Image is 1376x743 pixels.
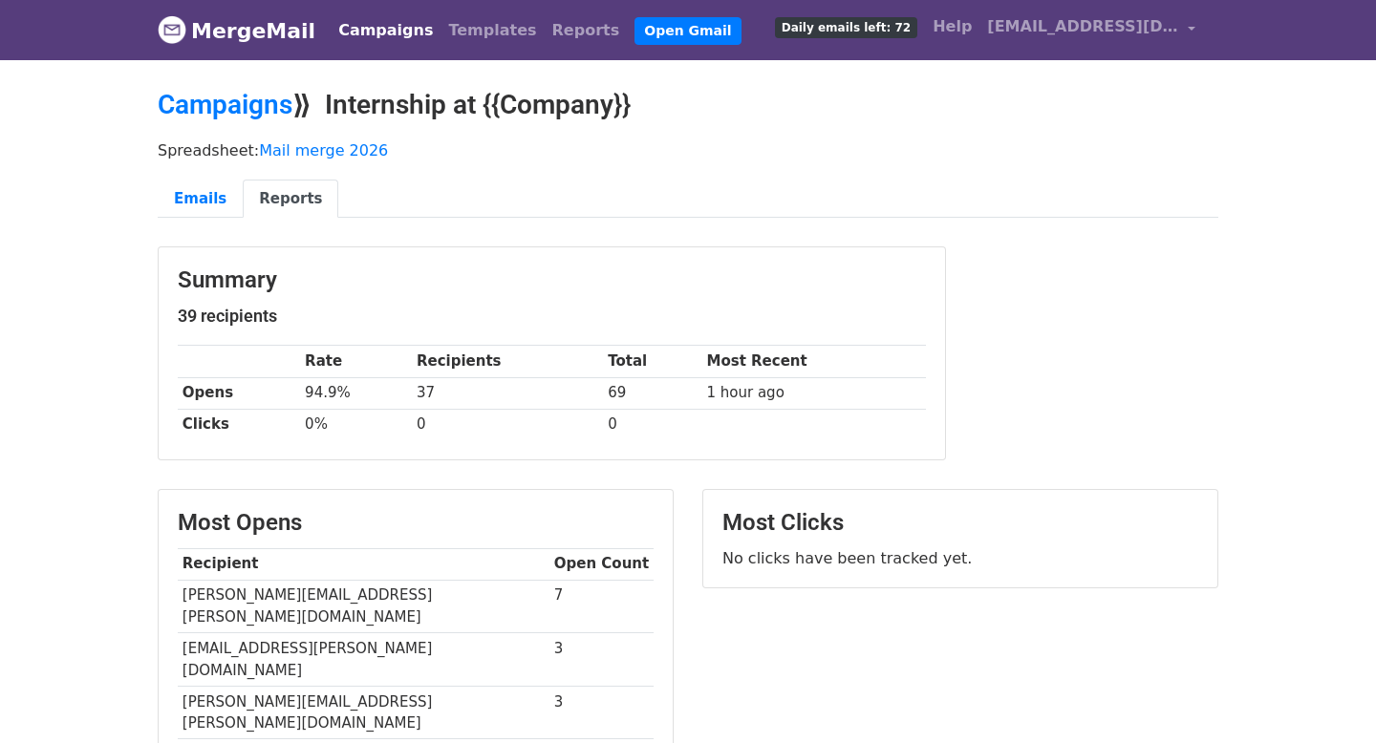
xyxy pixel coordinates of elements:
[549,686,654,739] td: 3
[331,11,441,50] a: Campaigns
[722,509,1198,537] h3: Most Clicks
[259,141,388,159] a: Mail merge 2026
[178,377,300,409] th: Opens
[775,17,917,38] span: Daily emails left: 72
[158,89,292,120] a: Campaigns
[441,11,544,50] a: Templates
[158,140,1218,160] p: Spreadsheet:
[549,580,654,633] td: 7
[603,409,701,440] td: 0
[722,548,1198,568] p: No clicks have been tracked yet.
[634,17,741,45] a: Open Gmail
[300,346,412,377] th: Rate
[603,346,701,377] th: Total
[300,377,412,409] td: 94.9%
[158,11,315,51] a: MergeMail
[767,8,925,46] a: Daily emails left: 72
[178,409,300,440] th: Clicks
[702,346,926,377] th: Most Recent
[549,548,654,580] th: Open Count
[549,633,654,687] td: 3
[178,266,926,294] h3: Summary
[412,409,603,440] td: 0
[412,346,603,377] th: Recipients
[243,180,338,219] a: Reports
[925,8,979,46] a: Help
[158,180,243,219] a: Emails
[412,377,603,409] td: 37
[300,409,412,440] td: 0%
[603,377,701,409] td: 69
[158,15,186,44] img: MergeMail logo
[178,686,549,739] td: [PERSON_NAME][EMAIL_ADDRESS][PERSON_NAME][DOMAIN_NAME]
[178,306,926,327] h5: 39 recipients
[979,8,1203,53] a: [EMAIL_ADDRESS][DOMAIN_NAME]
[178,580,549,633] td: [PERSON_NAME][EMAIL_ADDRESS][PERSON_NAME][DOMAIN_NAME]
[178,548,549,580] th: Recipient
[545,11,628,50] a: Reports
[178,509,654,537] h3: Most Opens
[178,633,549,687] td: [EMAIL_ADDRESS][PERSON_NAME][DOMAIN_NAME]
[158,89,1218,121] h2: ⟫ Internship at {{Company}}
[987,15,1178,38] span: [EMAIL_ADDRESS][DOMAIN_NAME]
[702,377,926,409] td: 1 hour ago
